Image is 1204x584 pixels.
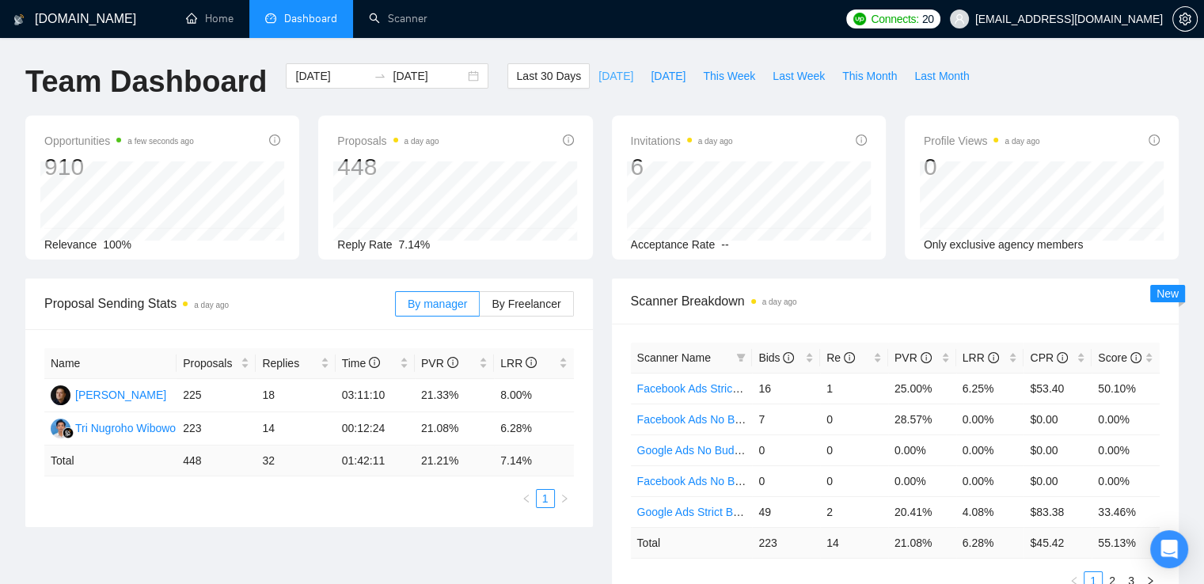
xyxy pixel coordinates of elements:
span: info-circle [988,352,999,363]
span: 100% [103,238,131,251]
button: Last Month [906,63,978,89]
span: New [1157,287,1179,300]
td: 21.21 % [415,446,494,476]
span: Replies [262,355,317,372]
span: to [374,70,386,82]
td: 6.28 % [956,527,1024,558]
span: Proposals [337,131,439,150]
td: 0 [820,404,888,434]
button: left [517,489,536,508]
span: By Freelancer [492,298,560,310]
td: 0.00% [1092,465,1160,496]
td: Total [44,446,177,476]
time: a few seconds ago [127,137,193,146]
span: user [954,13,965,25]
a: TNTri Nugroho Wibowo [51,421,176,434]
td: 03:11:10 [336,379,415,412]
th: Replies [256,348,335,379]
td: 00:12:24 [336,412,415,446]
div: [PERSON_NAME] [75,386,166,404]
td: 0.00% [956,404,1024,434]
td: Total [631,527,753,558]
span: left [522,494,531,503]
span: Dashboard [284,12,337,25]
span: Proposal Sending Stats [44,294,395,313]
span: Acceptance Rate [631,238,716,251]
span: Invitations [631,131,733,150]
span: info-circle [1057,352,1068,363]
span: Last Week [773,67,825,85]
a: searchScanner [369,12,427,25]
td: 6.28% [494,412,573,446]
span: -- [721,238,728,251]
td: 14 [820,527,888,558]
a: Google Ads Strict Budget [637,506,761,518]
td: 20.41% [888,496,956,527]
a: setting [1172,13,1198,25]
span: Reply Rate [337,238,392,251]
td: 0.00% [888,434,956,465]
td: 7.14 % [494,446,573,476]
span: info-circle [269,135,280,146]
div: Open Intercom Messenger [1150,530,1188,568]
span: info-circle [921,352,932,363]
span: info-circle [1130,352,1141,363]
time: a day ago [404,137,439,146]
span: [DATE] [651,67,686,85]
td: 18 [256,379,335,412]
td: 0 [752,434,820,465]
span: setting [1173,13,1197,25]
td: 33.46% [1092,496,1160,527]
td: 0.00% [1092,434,1160,465]
li: Previous Page [517,489,536,508]
td: 0.00% [956,434,1024,465]
div: 0 [924,152,1040,182]
span: right [560,494,569,503]
h1: Team Dashboard [25,63,267,100]
div: Tri Nugroho Wibowo [75,419,176,437]
td: 225 [177,379,256,412]
span: By manager [408,298,467,310]
span: LRR [500,357,537,370]
div: 6 [631,152,733,182]
span: CPR [1030,351,1067,364]
img: TN [51,419,70,438]
a: Facebook Ads No Budget - V2 [637,413,786,426]
span: 20 [922,10,934,28]
td: 223 [752,527,820,558]
td: 32 [256,446,335,476]
td: 0 [820,434,888,465]
button: [DATE] [642,63,694,89]
td: 0.00% [956,465,1024,496]
span: dashboard [265,13,276,24]
li: Next Page [555,489,574,508]
time: a day ago [698,137,733,146]
li: 1 [536,489,555,508]
span: info-circle [856,135,867,146]
div: 448 [337,152,439,182]
span: filter [733,346,749,370]
td: 21.08% [415,412,494,446]
span: This Week [703,67,755,85]
span: info-circle [844,352,855,363]
a: DS[PERSON_NAME] [51,388,166,400]
time: a day ago [194,301,229,309]
span: Last Month [914,67,969,85]
a: 1 [537,490,554,507]
td: 16 [752,373,820,404]
button: This Week [694,63,764,89]
button: [DATE] [590,63,642,89]
a: homeHome [186,12,234,25]
td: 0 [820,465,888,496]
td: $0.00 [1024,434,1092,465]
span: Time [342,357,380,370]
td: 14 [256,412,335,446]
span: Only exclusive agency members [924,238,1084,251]
time: a day ago [762,298,797,306]
button: right [555,489,574,508]
span: [DATE] [598,67,633,85]
span: Last 30 Days [516,67,581,85]
span: Score [1098,351,1141,364]
td: 49 [752,496,820,527]
span: PVR [894,351,932,364]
